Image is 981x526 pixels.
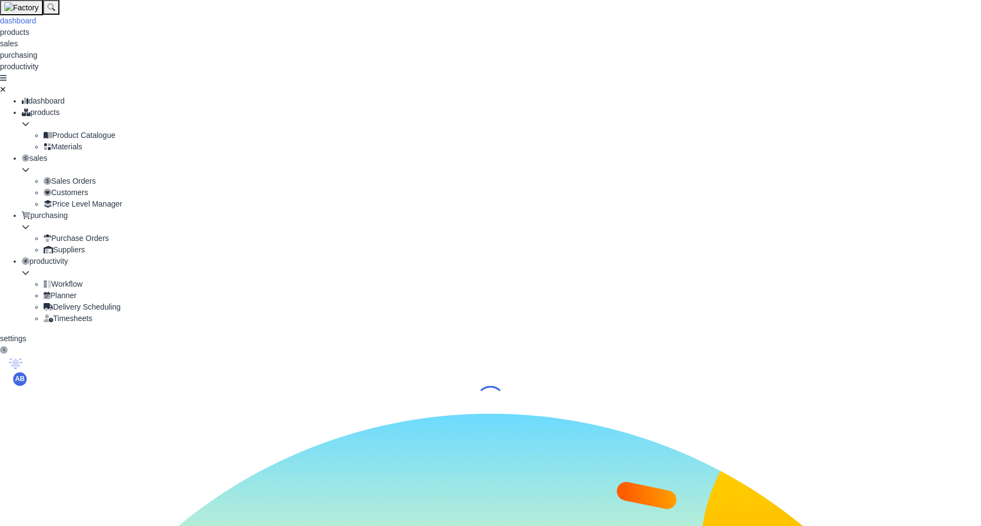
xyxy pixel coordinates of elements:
span: AB [15,374,25,384]
div: Delivery Scheduling [44,301,981,313]
div: productivity [22,256,981,267]
div: Sales Orders [44,176,981,187]
div: dashboard [22,95,981,107]
div: Purchase Orders [44,233,981,244]
img: Factory [4,2,39,14]
div: products [22,107,981,118]
div: Planner [44,290,981,301]
div: Product Catalogue [44,130,981,141]
div: Suppliers [44,244,981,256]
div: Price Level Manager [44,198,981,210]
div: Materials [44,141,981,153]
div: sales [22,153,981,164]
div: purchasing [22,210,981,221]
div: Workflow [44,279,981,290]
div: Customers [44,187,981,198]
div: Timesheets [44,313,981,324]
